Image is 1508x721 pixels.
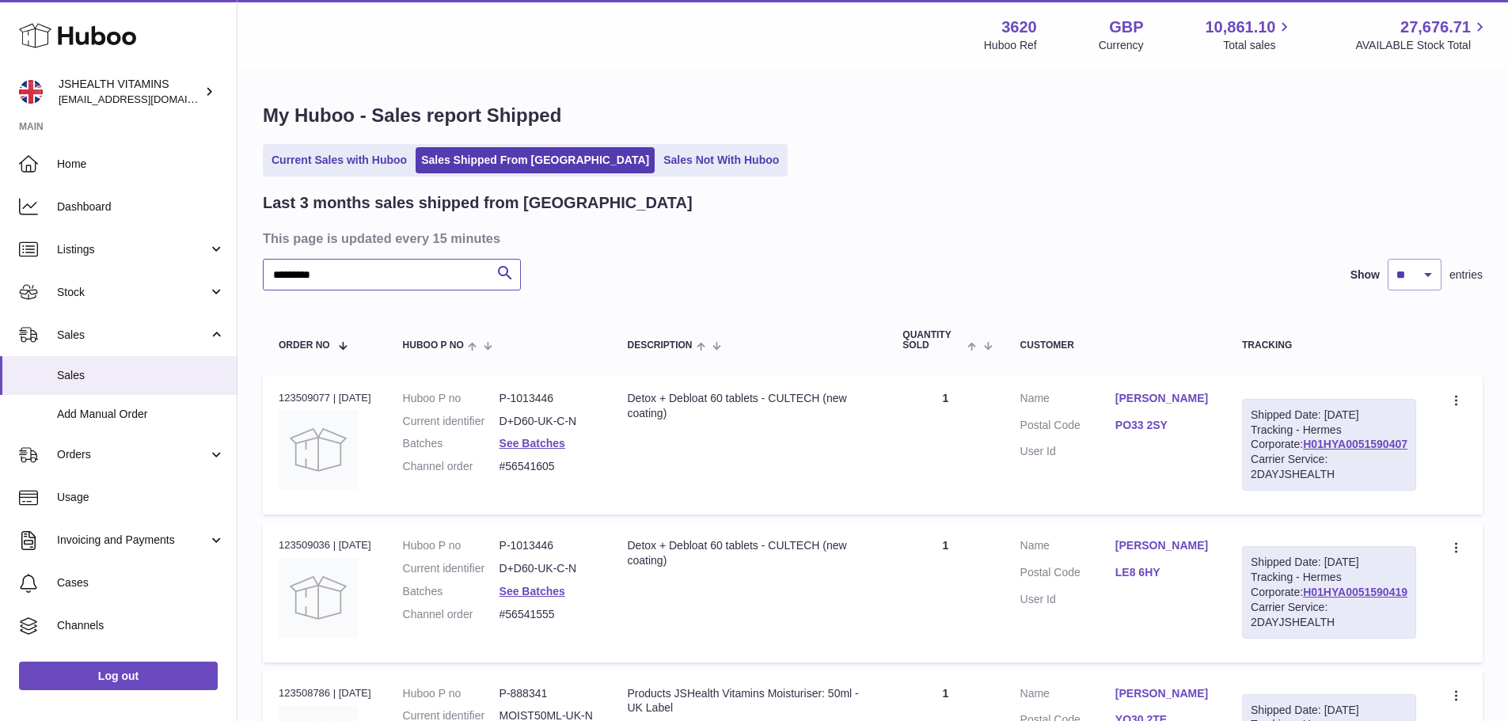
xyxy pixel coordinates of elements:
[403,584,500,599] dt: Batches
[1205,17,1293,53] a: 10,861.10 Total sales
[403,436,500,451] dt: Batches
[1400,17,1471,38] span: 27,676.71
[1242,340,1416,351] div: Tracking
[403,414,500,429] dt: Current identifier
[1115,538,1210,553] a: [PERSON_NAME]
[887,522,1004,662] td: 1
[59,77,201,107] div: JSHEALTH VITAMINS
[57,447,208,462] span: Orders
[57,407,225,422] span: Add Manual Order
[500,561,596,576] dd: D+D60-UK-C-N
[279,340,330,351] span: Order No
[1020,444,1115,459] dt: User Id
[627,538,871,568] div: Detox + Debloat 60 tablets - CULTECH (new coating)
[1251,600,1407,630] div: Carrier Service: 2DAYJSHEALTH
[403,607,500,622] dt: Channel order
[1099,38,1144,53] div: Currency
[1020,592,1115,607] dt: User Id
[500,686,596,701] dd: P-888341
[1251,408,1407,423] div: Shipped Date: [DATE]
[984,38,1037,53] div: Huboo Ref
[1115,391,1210,406] a: [PERSON_NAME]
[59,93,233,105] span: [EMAIL_ADDRESS][DOMAIN_NAME]
[1251,452,1407,482] div: Carrier Service: 2DAYJSHEALTH
[1350,268,1380,283] label: Show
[263,103,1483,128] h1: My Huboo - Sales report Shipped
[1020,340,1210,351] div: Customer
[1020,686,1115,705] dt: Name
[500,538,596,553] dd: P-1013446
[1020,418,1115,437] dt: Postal Code
[19,662,218,690] a: Log out
[1242,546,1416,638] div: Tracking - Hermes Corporate:
[1109,17,1143,38] strong: GBP
[500,414,596,429] dd: D+D60-UK-C-N
[416,147,655,173] a: Sales Shipped From [GEOGRAPHIC_DATA]
[266,147,412,173] a: Current Sales with Huboo
[1303,438,1407,450] a: H01HYA0051590407
[627,686,871,716] div: Products JSHealth Vitamins Moisturiser: 50ml - UK Label
[19,80,43,104] img: internalAdmin-3620@internal.huboo.com
[57,242,208,257] span: Listings
[57,618,225,633] span: Channels
[1223,38,1293,53] span: Total sales
[57,490,225,505] span: Usage
[1020,391,1115,410] dt: Name
[403,340,464,351] span: Huboo P no
[1115,418,1210,433] a: PO33 2SY
[279,391,371,405] div: 123509077 | [DATE]
[1020,565,1115,584] dt: Postal Code
[57,199,225,214] span: Dashboard
[627,340,692,351] span: Description
[500,437,565,450] a: See Batches
[887,375,1004,514] td: 1
[57,368,225,383] span: Sales
[1205,17,1275,38] span: 10,861.10
[57,285,208,300] span: Stock
[500,607,596,622] dd: #56541555
[1355,17,1489,53] a: 27,676.71 AVAILABLE Stock Total
[500,459,596,474] dd: #56541605
[1115,565,1210,580] a: LE8 6HY
[263,192,693,214] h2: Last 3 months sales shipped from [GEOGRAPHIC_DATA]
[263,230,1479,247] h3: This page is updated every 15 minutes
[57,328,208,343] span: Sales
[1242,399,1416,491] div: Tracking - Hermes Corporate:
[279,410,358,489] img: no-photo.jpg
[57,157,225,172] span: Home
[403,538,500,553] dt: Huboo P no
[403,686,500,701] dt: Huboo P no
[500,585,565,598] a: See Batches
[1251,703,1407,718] div: Shipped Date: [DATE]
[500,391,596,406] dd: P-1013446
[1115,686,1210,701] a: [PERSON_NAME]
[279,686,371,700] div: 123508786 | [DATE]
[57,533,208,548] span: Invoicing and Payments
[279,538,371,552] div: 123509036 | [DATE]
[1303,586,1407,598] a: H01HYA0051590419
[403,459,500,474] dt: Channel order
[1449,268,1483,283] span: entries
[658,147,784,173] a: Sales Not With Huboo
[57,575,225,590] span: Cases
[1251,555,1407,570] div: Shipped Date: [DATE]
[1020,538,1115,557] dt: Name
[1355,38,1489,53] span: AVAILABLE Stock Total
[627,391,871,421] div: Detox + Debloat 60 tablets - CULTECH (new coating)
[902,330,963,351] span: Quantity Sold
[403,561,500,576] dt: Current identifier
[279,558,358,637] img: no-photo.jpg
[1001,17,1037,38] strong: 3620
[403,391,500,406] dt: Huboo P no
